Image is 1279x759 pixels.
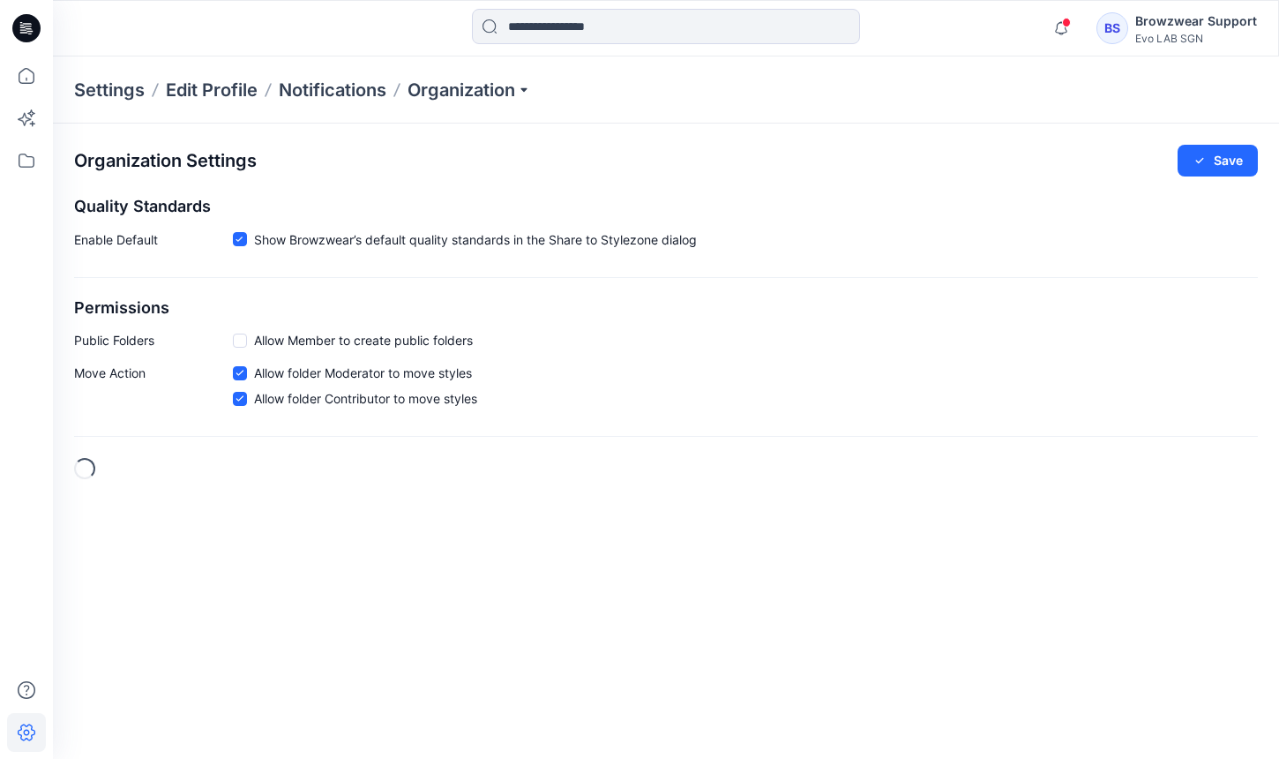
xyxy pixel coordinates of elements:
[1135,32,1257,45] div: Evo LAB SGN
[1096,12,1128,44] div: BS
[254,364,472,382] span: Allow folder Moderator to move styles
[1135,11,1257,32] div: Browzwear Support
[254,331,473,349] span: Allow Member to create public folders
[74,198,1258,216] h2: Quality Standards
[74,364,233,415] p: Move Action
[254,389,477,408] span: Allow folder Contributor to move styles
[74,230,233,256] p: Enable Default
[74,78,145,102] p: Settings
[1178,145,1258,177] button: Save
[74,299,1258,318] h2: Permissions
[254,230,697,249] span: Show Browzwear’s default quality standards in the Share to Stylezone dialog
[279,78,386,102] a: Notifications
[74,151,257,171] h2: Organization Settings
[166,78,258,102] a: Edit Profile
[74,331,233,349] p: Public Folders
